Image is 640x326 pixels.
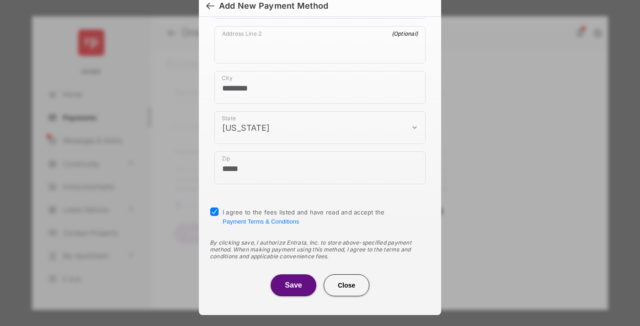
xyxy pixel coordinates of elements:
[214,26,426,64] div: payment_method_screening[postal_addresses][addressLine2]
[210,239,430,260] div: By clicking save, I authorize Entrata, Inc. to store above-specified payment method. When making ...
[214,111,426,144] div: payment_method_screening[postal_addresses][administrativeArea]
[324,274,369,296] button: Close
[214,71,426,104] div: payment_method_screening[postal_addresses][locality]
[223,208,385,225] span: I agree to the fees listed and have read and accept the
[271,274,316,296] button: Save
[219,1,328,11] div: Add New Payment Method
[214,151,426,184] div: payment_method_screening[postal_addresses][postalCode]
[223,218,299,225] button: I agree to the fees listed and have read and accept the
